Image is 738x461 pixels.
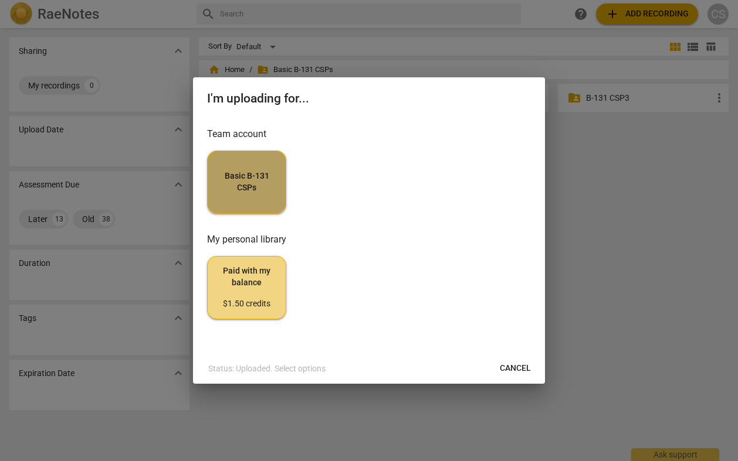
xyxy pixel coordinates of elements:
div: $1.50 credits [217,298,276,310]
h3: My personal library [207,233,531,247]
h2: I'm uploading for... [207,91,531,106]
button: Paid with my balance$1.50 credits [207,256,286,319]
p: Status: Uploaded. Select options [208,363,326,375]
button: Basic B-131 CSPs [207,151,286,214]
span: Basic B-131 CSPs [217,170,276,193]
span: Cancel [500,363,531,374]
button: Cancel [490,358,540,379]
h3: Team account [207,127,531,141]
span: Paid with my balance [217,265,276,309]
